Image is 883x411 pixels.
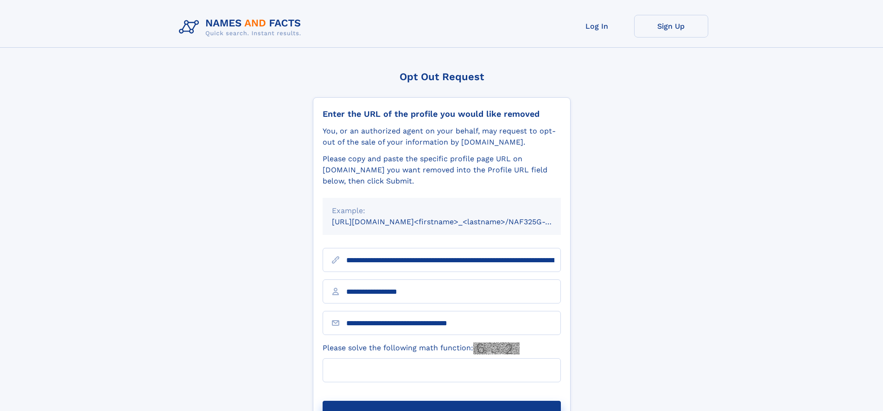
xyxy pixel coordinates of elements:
[323,126,561,148] div: You, or an authorized agent on your behalf, may request to opt-out of the sale of your informatio...
[560,15,634,38] a: Log In
[175,15,309,40] img: Logo Names and Facts
[323,109,561,119] div: Enter the URL of the profile you would like removed
[634,15,708,38] a: Sign Up
[313,71,571,82] div: Opt Out Request
[323,342,520,354] label: Please solve the following math function:
[332,205,552,216] div: Example:
[323,153,561,187] div: Please copy and paste the specific profile page URL on [DOMAIN_NAME] you want removed into the Pr...
[332,217,578,226] small: [URL][DOMAIN_NAME]<firstname>_<lastname>/NAF325G-xxxxxxxx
